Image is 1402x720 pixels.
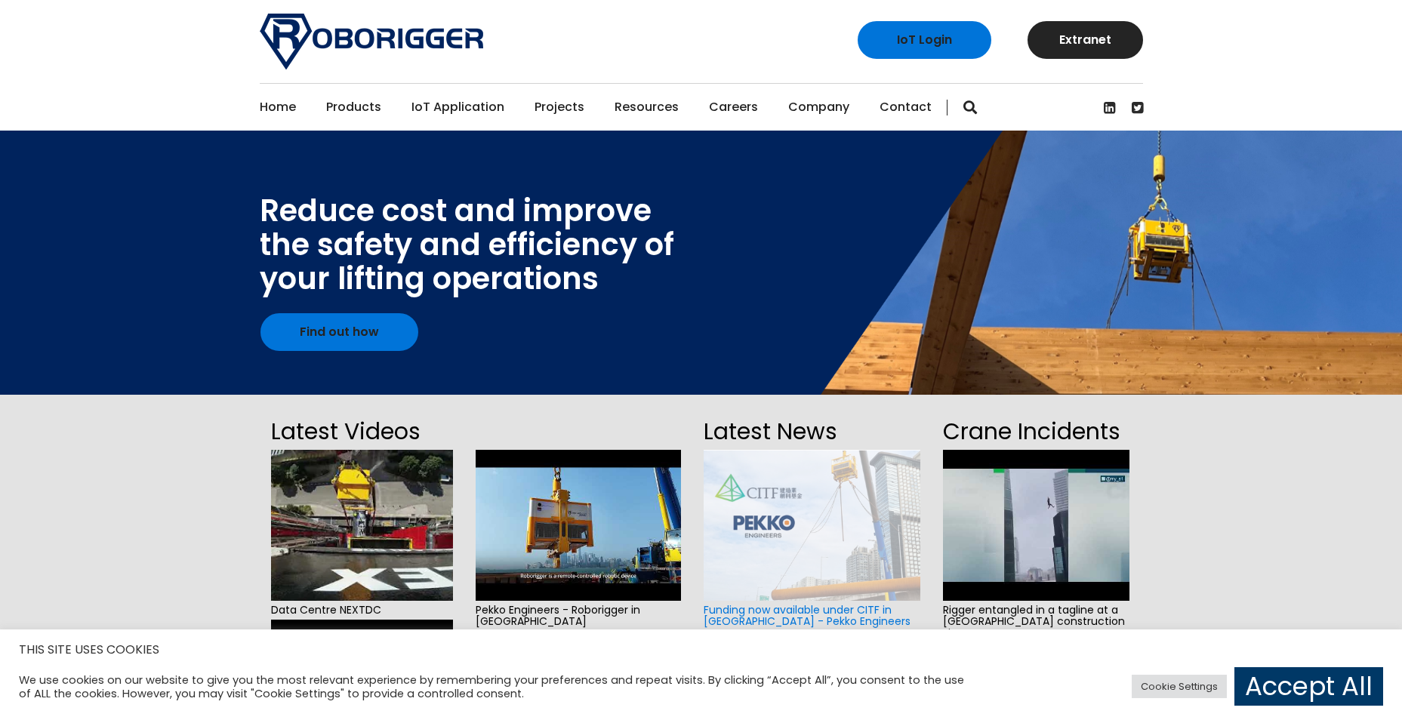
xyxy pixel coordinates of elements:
[19,673,974,700] div: We use cookies on our website to give you the most relevant experience by remembering your prefer...
[19,640,1383,660] h5: THIS SITE USES COOKIES
[788,84,849,131] a: Company
[1028,21,1143,59] a: Extranet
[615,84,679,131] a: Resources
[704,414,920,450] h2: Latest News
[709,84,758,131] a: Careers
[880,84,932,131] a: Contact
[1132,675,1227,698] a: Cookie Settings
[943,414,1129,450] h2: Crane Incidents
[943,601,1129,643] span: Rigger entangled in a tagline at a [GEOGRAPHIC_DATA] construction site
[260,84,296,131] a: Home
[943,450,1129,601] img: hqdefault.jpg
[260,14,483,69] img: Roborigger
[476,601,682,632] span: Pekko Engineers - Roborigger in [GEOGRAPHIC_DATA]
[260,313,418,351] a: Find out how
[858,21,991,59] a: IoT Login
[326,84,381,131] a: Products
[704,602,911,629] a: Funding now available under CITF in [GEOGRAPHIC_DATA] - Pekko Engineers
[1234,667,1383,706] a: Accept All
[411,84,504,131] a: IoT Application
[271,601,453,620] span: Data Centre NEXTDC
[271,414,453,450] h2: Latest Videos
[260,194,674,296] div: Reduce cost and improve the safety and efficiency of your lifting operations
[535,84,584,131] a: Projects
[271,450,453,601] img: hqdefault.jpg
[476,450,682,601] img: hqdefault.jpg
